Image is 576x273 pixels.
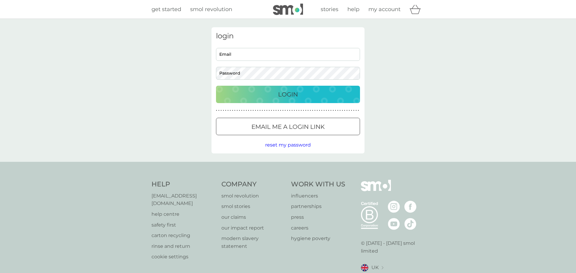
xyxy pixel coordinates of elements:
[305,109,306,112] p: ●
[361,264,368,272] img: UK flag
[321,5,338,14] a: stories
[220,109,222,112] p: ●
[310,109,311,112] p: ●
[262,109,263,112] p: ●
[333,109,334,112] p: ●
[259,109,261,112] p: ●
[151,232,215,239] a: carton recycling
[225,109,226,112] p: ●
[264,109,265,112] p: ●
[340,109,341,112] p: ●
[280,109,281,112] p: ●
[275,109,277,112] p: ●
[361,239,425,255] p: © [DATE] - [DATE] smol limited
[221,180,285,189] h4: Company
[358,109,359,112] p: ●
[335,109,336,112] p: ●
[317,109,318,112] p: ●
[342,109,343,112] p: ●
[291,203,345,210] a: partnerships
[303,109,304,112] p: ●
[257,109,258,112] p: ●
[250,109,251,112] p: ●
[230,109,231,112] p: ●
[221,235,285,250] a: modern slavery statement
[268,109,270,112] p: ●
[151,192,215,207] a: [EMAIL_ADDRESS][DOMAIN_NAME]
[298,109,300,112] p: ●
[151,180,215,189] h4: Help
[353,109,355,112] p: ●
[404,218,416,230] img: visit the smol Tiktok page
[404,201,416,213] img: visit the smol Facebook page
[265,142,311,148] span: reset my password
[221,203,285,210] a: smol stories
[216,118,360,135] button: Email me a login link
[319,109,320,112] p: ●
[239,109,240,112] p: ●
[292,109,293,112] p: ●
[351,109,352,112] p: ●
[232,109,233,112] p: ●
[234,109,235,112] p: ●
[273,109,274,112] p: ●
[255,109,256,112] p: ●
[388,218,400,230] img: visit the smol Youtube page
[296,109,297,112] p: ●
[190,6,232,13] span: smol revolution
[216,109,217,112] p: ●
[223,109,224,112] p: ●
[151,5,181,14] a: get started
[291,192,345,200] a: influencers
[285,109,286,112] p: ●
[347,6,359,13] span: help
[355,109,357,112] p: ●
[282,109,283,112] p: ●
[289,109,290,112] p: ●
[151,253,215,261] a: cookie settings
[151,6,181,13] span: get started
[251,122,325,132] p: Email me a login link
[244,109,245,112] p: ●
[216,32,360,40] h3: login
[265,141,311,149] button: reset my password
[151,242,215,250] a: rinse and return
[312,109,313,112] p: ●
[291,213,345,221] a: press
[218,109,220,112] p: ●
[227,109,229,112] p: ●
[291,224,345,232] a: careers
[248,109,249,112] p: ●
[321,109,322,112] p: ●
[330,109,331,112] p: ●
[326,109,327,112] p: ●
[307,109,309,112] p: ●
[314,109,316,112] p: ●
[271,109,272,112] p: ●
[346,109,348,112] p: ●
[301,109,302,112] p: ●
[344,109,345,112] p: ●
[337,109,338,112] p: ●
[221,192,285,200] a: smol revolution
[246,109,247,112] p: ●
[253,109,254,112] p: ●
[151,210,215,218] p: help centre
[347,5,359,14] a: help
[221,224,285,232] a: our impact report
[368,5,400,14] a: my account
[151,221,215,229] a: safety first
[291,235,345,242] a: hygiene poverty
